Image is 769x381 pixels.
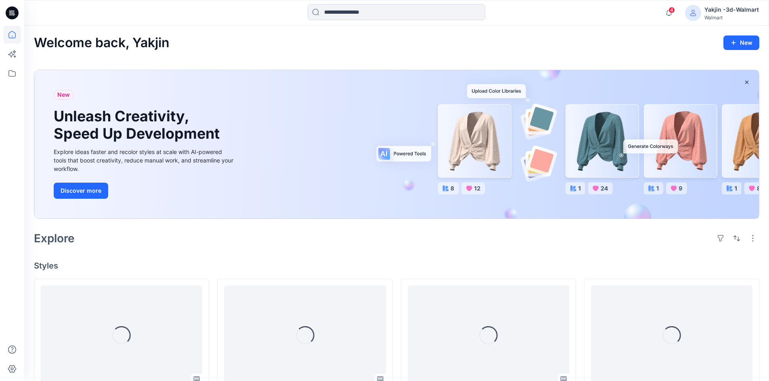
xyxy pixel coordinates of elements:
[723,35,759,50] button: New
[34,232,75,245] h2: Explore
[54,183,108,199] button: Discover more
[54,183,235,199] a: Discover more
[668,7,675,13] span: 4
[54,148,235,173] div: Explore ideas faster and recolor styles at scale with AI-powered tools that boost creativity, red...
[704,5,759,15] div: Yakjin -3d-Walmart
[34,261,759,271] h4: Styles
[704,15,759,21] div: Walmart
[34,35,170,50] h2: Welcome back, Yakjin
[54,108,223,142] h1: Unleash Creativity, Speed Up Development
[690,10,696,16] svg: avatar
[57,90,70,100] span: New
